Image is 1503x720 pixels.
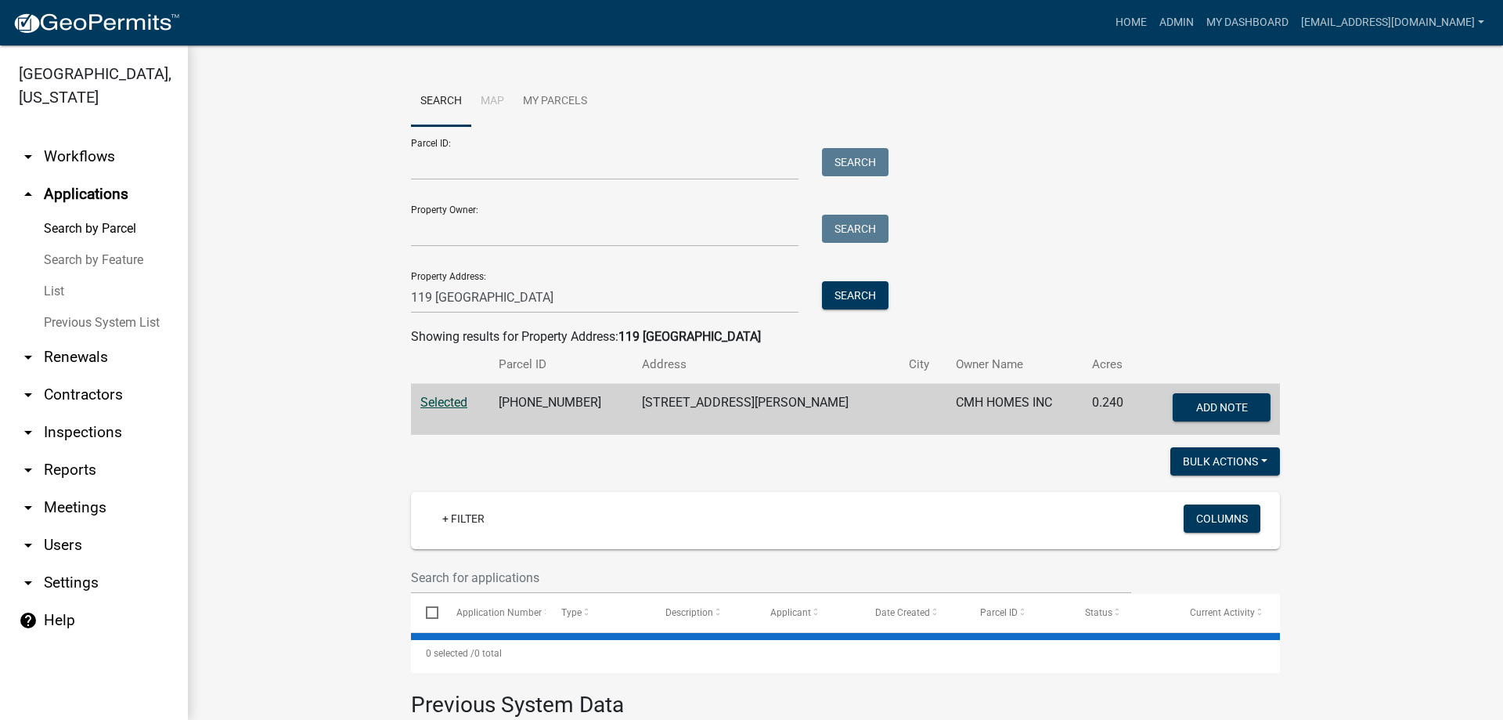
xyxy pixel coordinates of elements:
a: Search [411,77,471,127]
datatable-header-cell: Status [1070,594,1175,631]
a: My Parcels [514,77,597,127]
span: Type [561,607,582,618]
div: Showing results for Property Address: [411,327,1280,346]
span: Description [665,607,713,618]
span: Add Note [1195,401,1247,414]
th: City [899,346,946,383]
datatable-header-cell: Select [411,594,441,631]
i: arrow_drop_down [19,423,38,442]
td: 0.240 [1083,384,1142,436]
datatable-header-cell: Current Activity [1175,594,1280,631]
datatable-header-cell: Type [546,594,651,631]
button: Add Note [1173,393,1271,422]
a: My Dashboard [1200,8,1295,38]
datatable-header-cell: Date Created [860,594,965,631]
input: Search for applications [411,562,1131,594]
a: Admin [1153,8,1200,38]
span: Date Created [875,607,930,618]
datatable-header-cell: Applicant [755,594,860,631]
span: Parcel ID [980,607,1018,618]
i: arrow_drop_down [19,498,38,517]
datatable-header-cell: Description [651,594,755,631]
datatable-header-cell: Parcel ID [965,594,1070,631]
i: arrow_drop_down [19,573,38,592]
button: Columns [1184,505,1260,533]
a: Home [1109,8,1153,38]
i: help [19,611,38,630]
i: arrow_drop_down [19,147,38,166]
a: + Filter [430,505,497,533]
span: Current Activity [1190,607,1255,618]
th: Parcel ID [489,346,633,383]
button: Search [822,215,888,243]
i: arrow_drop_down [19,348,38,367]
button: Bulk Actions [1170,447,1280,476]
th: Owner Name [946,346,1083,383]
strong: 119 [GEOGRAPHIC_DATA] [618,329,761,344]
i: arrow_drop_down [19,385,38,404]
td: [STREET_ADDRESS][PERSON_NAME] [633,384,899,436]
button: Search [822,148,888,176]
a: [EMAIL_ADDRESS][DOMAIN_NAME] [1295,8,1490,38]
i: arrow_drop_down [19,536,38,555]
td: CMH HOMES INC [946,384,1083,436]
i: arrow_drop_up [19,185,38,204]
datatable-header-cell: Application Number [441,594,546,631]
span: 0 selected / [426,648,474,659]
th: Address [633,346,899,383]
td: [PHONE_NUMBER] [489,384,633,436]
div: 0 total [411,634,1280,673]
span: Applicant [770,607,811,618]
th: Acres [1083,346,1142,383]
button: Search [822,281,888,309]
span: Application Number [456,607,542,618]
a: Selected [420,395,467,410]
i: arrow_drop_down [19,461,38,479]
span: Status [1085,607,1112,618]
